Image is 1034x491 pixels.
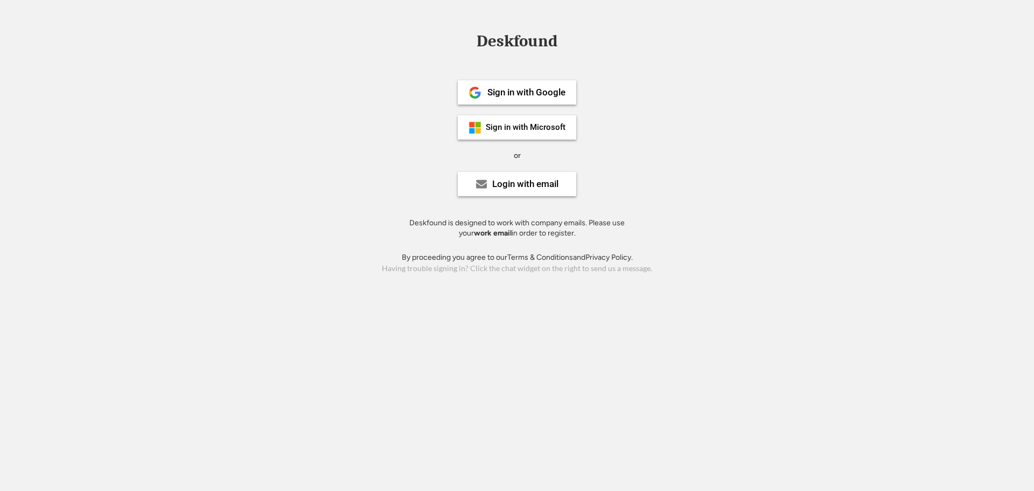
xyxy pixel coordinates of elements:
[487,88,565,97] div: Sign in with Google
[471,33,563,50] div: Deskfound
[492,179,558,189] div: Login with email
[514,150,521,161] div: or
[469,86,481,99] img: 1024px-Google__G__Logo.svg.png
[486,123,565,132] div: Sign in with Microsoft
[396,218,638,239] div: Deskfound is designed to work with company emails. Please use your in order to register.
[474,229,512,238] strong: work email
[402,252,633,263] div: By proceeding you agree to our and
[469,121,481,134] img: ms-symbollockup_mssymbol_19.png
[585,253,633,262] a: Privacy Policy.
[507,253,573,262] a: Terms & Conditions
